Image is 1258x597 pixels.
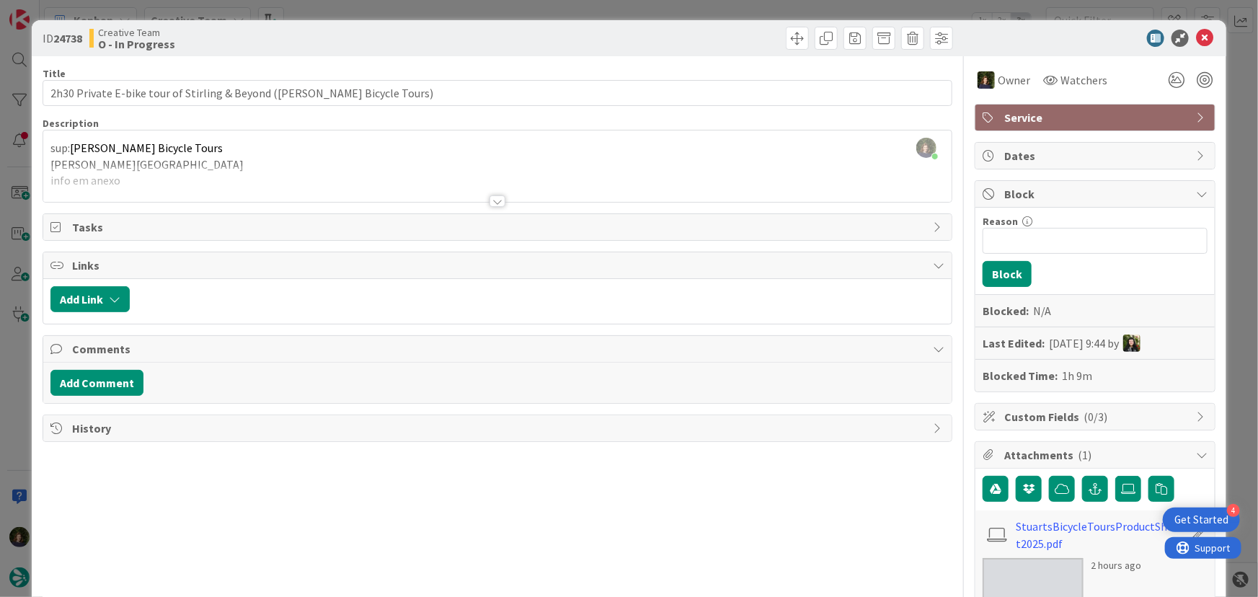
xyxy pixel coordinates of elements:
[72,340,926,358] span: Comments
[1163,508,1240,532] div: Open Get Started checklist, remaining modules: 4
[72,218,926,236] span: Tasks
[998,71,1030,89] span: Owner
[98,38,175,50] b: O - In Progress
[1004,185,1189,203] span: Block
[53,31,82,45] b: 24738
[50,156,945,173] p: [PERSON_NAME][GEOGRAPHIC_DATA]
[1004,109,1189,126] span: Service
[50,140,945,156] p: sup:
[1091,558,1141,573] div: 2 hours ago
[1060,71,1107,89] span: Watchers
[1049,335,1140,352] div: [DATE] 9:44 by
[50,370,143,396] button: Add Comment
[1004,408,1189,425] span: Custom Fields
[1227,504,1240,517] div: 4
[30,2,66,19] span: Support
[43,117,99,130] span: Description
[43,67,66,80] label: Title
[983,335,1045,352] b: Last Edited:
[983,215,1018,228] label: Reason
[98,27,175,38] span: Creative Team
[983,367,1058,384] b: Blocked Time:
[1033,302,1051,319] div: N/A
[1004,446,1189,464] span: Attachments
[983,302,1029,319] b: Blocked:
[1016,518,1184,552] a: StuartsBicycleToursProductSheet2025.pdf
[983,261,1032,287] button: Block
[978,71,995,89] img: MC
[70,141,223,155] span: [PERSON_NAME] Bicycle Tours
[1004,147,1189,164] span: Dates
[916,138,936,158] img: OSJL0tKbxWQXy8f5HcXbcaBiUxSzdGq2.jpg
[1174,513,1228,527] div: Get Started
[1078,448,1091,462] span: ( 1 )
[50,286,130,312] button: Add Link
[1084,410,1107,424] span: ( 0/3 )
[1062,367,1092,384] div: 1h 9m
[43,80,953,106] input: type card name here...
[72,257,926,274] span: Links
[43,30,82,47] span: ID
[1123,335,1140,352] img: BC
[72,420,926,437] span: History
